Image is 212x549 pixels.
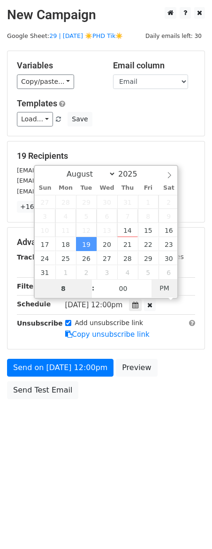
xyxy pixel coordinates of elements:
[35,223,55,237] span: August 10, 2025
[117,223,138,237] span: August 14, 2025
[117,251,138,265] span: August 28, 2025
[35,237,55,251] span: August 17, 2025
[97,265,117,279] span: September 3, 2025
[17,74,74,89] a: Copy/paste...
[55,195,76,209] span: July 28, 2025
[138,223,159,237] span: August 15, 2025
[35,265,55,279] span: August 31, 2025
[76,265,97,279] span: September 2, 2025
[68,112,92,126] button: Save
[35,279,92,298] input: Hour
[17,151,195,161] h5: 19 Recipients
[35,209,55,223] span: August 3, 2025
[97,209,117,223] span: August 6, 2025
[76,185,97,191] span: Tue
[97,185,117,191] span: Wed
[7,359,114,377] a: Send on [DATE] 12:00pm
[147,252,183,262] label: UTM Codes
[17,167,121,174] small: [EMAIL_ADDRESS][DOMAIN_NAME]
[117,209,138,223] span: August 7, 2025
[17,282,41,290] strong: Filters
[113,60,195,71] h5: Email column
[55,223,76,237] span: August 11, 2025
[65,330,150,339] a: Copy unsubscribe link
[75,318,144,328] label: Add unsubscribe link
[49,32,123,39] a: 29 | [DATE] ☀️PHD Tik☀️
[117,195,138,209] span: July 31, 2025
[55,265,76,279] span: September 1, 2025
[159,185,179,191] span: Sat
[138,265,159,279] span: September 5, 2025
[55,251,76,265] span: August 25, 2025
[17,300,51,308] strong: Schedule
[142,32,205,39] a: Daily emails left: 30
[117,237,138,251] span: August 21, 2025
[159,195,179,209] span: August 2, 2025
[159,251,179,265] span: August 30, 2025
[92,279,95,297] span: :
[76,251,97,265] span: August 26, 2025
[55,209,76,223] span: August 4, 2025
[159,223,179,237] span: August 16, 2025
[97,195,117,209] span: July 30, 2025
[55,185,76,191] span: Mon
[76,209,97,223] span: August 5, 2025
[138,209,159,223] span: August 8, 2025
[138,237,159,251] span: August 22, 2025
[17,60,99,71] h5: Variables
[35,185,55,191] span: Sun
[159,237,179,251] span: August 23, 2025
[116,359,157,377] a: Preview
[116,170,150,178] input: Year
[35,251,55,265] span: August 24, 2025
[97,223,117,237] span: August 13, 2025
[65,301,123,309] span: [DATE] 12:00pm
[138,185,159,191] span: Fri
[159,209,179,223] span: August 9, 2025
[17,253,48,261] strong: Tracking
[76,237,97,251] span: August 19, 2025
[17,201,56,213] a: +16 more
[17,98,57,108] a: Templates
[95,279,152,298] input: Minute
[117,185,138,191] span: Thu
[117,265,138,279] span: September 4, 2025
[7,381,78,399] a: Send Test Email
[159,265,179,279] span: September 6, 2025
[17,177,121,184] small: [EMAIL_ADDRESS][DOMAIN_NAME]
[17,112,53,126] a: Load...
[151,279,177,297] span: Click to toggle
[7,7,205,23] h2: New Campaign
[97,237,117,251] span: August 20, 2025
[76,195,97,209] span: July 29, 2025
[55,237,76,251] span: August 18, 2025
[17,188,121,195] small: [EMAIL_ADDRESS][DOMAIN_NAME]
[7,32,123,39] small: Google Sheet:
[97,251,117,265] span: August 27, 2025
[17,237,195,247] h5: Advanced
[35,195,55,209] span: July 27, 2025
[76,223,97,237] span: August 12, 2025
[165,504,212,549] iframe: Chat Widget
[138,251,159,265] span: August 29, 2025
[142,31,205,41] span: Daily emails left: 30
[138,195,159,209] span: August 1, 2025
[17,319,63,327] strong: Unsubscribe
